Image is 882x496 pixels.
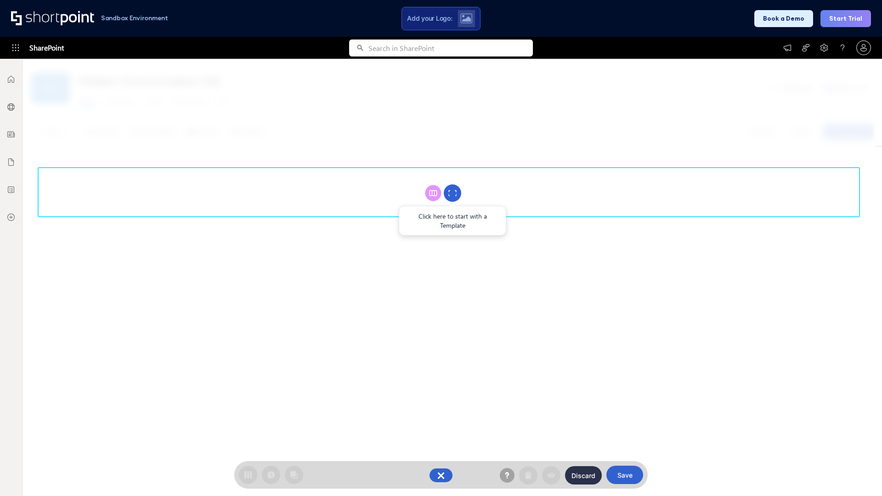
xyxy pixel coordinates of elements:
[606,466,643,484] button: Save
[368,39,533,56] input: Search in SharePoint
[101,16,168,21] h1: Sandbox Environment
[460,13,472,23] img: Upload logo
[407,14,452,23] span: Add your Logo:
[836,452,882,496] iframe: Chat Widget
[754,10,813,27] button: Book a Demo
[820,10,871,27] button: Start Trial
[565,466,602,485] button: Discard
[29,37,64,59] span: SharePoint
